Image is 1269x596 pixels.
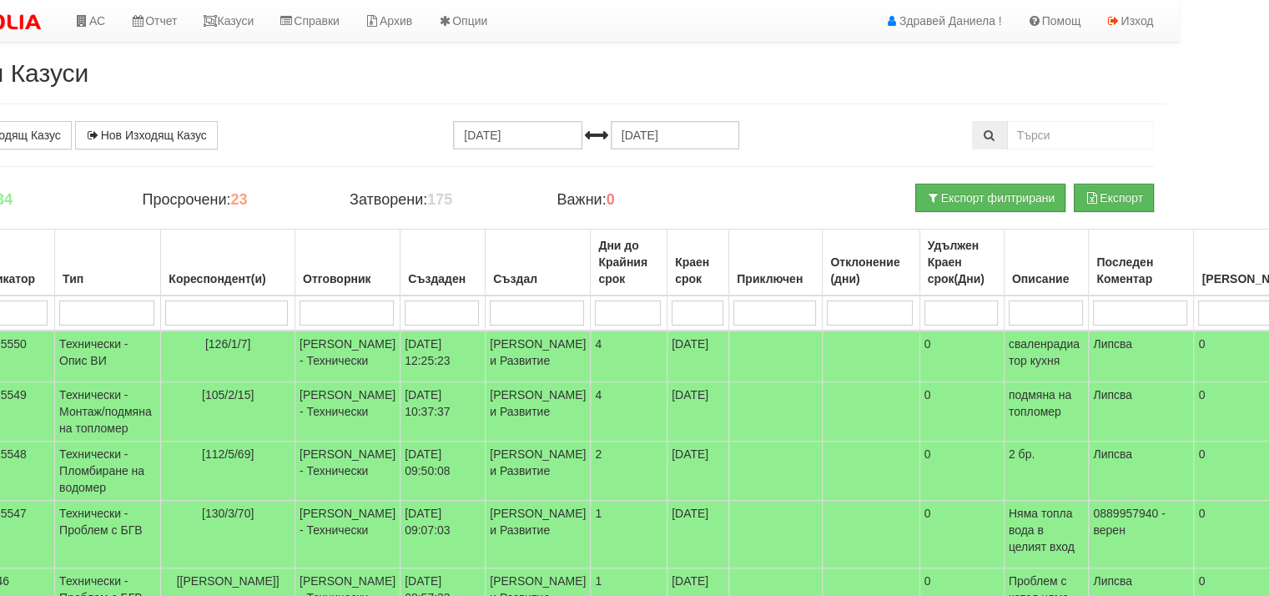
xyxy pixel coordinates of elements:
[1009,446,1085,462] p: 2 бр.
[400,501,486,568] td: [DATE] 09:07:03
[919,230,1004,296] th: Удължен Краен срок(Дни): No sort applied, activate to apply an ascending sort
[1093,337,1132,351] span: Липсва
[607,191,615,208] b: 0
[295,501,400,568] td: [PERSON_NAME] - Технически
[1009,336,1085,369] p: сваленрадиатор кухня
[405,267,481,290] div: Създаден
[919,501,1004,568] td: 0
[823,230,919,296] th: Отклонение (дни): No sort applied, activate to apply an ascending sort
[161,230,295,296] th: Кореспондент(и): No sort applied, activate to apply an ascending sort
[595,447,602,461] span: 2
[165,267,290,290] div: Кореспондент(и)
[202,447,254,461] span: [112/5/69]
[591,230,667,296] th: Дни до Крайния срок: No sort applied, activate to apply an ascending sort
[205,337,251,351] span: [126/1/7]
[55,230,161,296] th: Тип: No sort applied, activate to apply an ascending sort
[486,501,591,568] td: [PERSON_NAME] и Развитие
[55,442,161,501] td: Технически - Пломбиране на водомер
[1004,230,1089,296] th: Описание: No sort applied, activate to apply an ascending sort
[1009,267,1085,290] div: Описание
[230,191,247,208] b: 23
[667,442,729,501] td: [DATE]
[915,184,1065,212] button: Експорт филтрирани
[400,331,486,382] td: [DATE] 12:25:23
[595,234,662,290] div: Дни до Крайния срок
[827,250,914,290] div: Отклонение (дни)
[1089,230,1194,296] th: Последен Коментар: No sort applied, activate to apply an ascending sort
[486,331,591,382] td: [PERSON_NAME] и Развитие
[919,442,1004,501] td: 0
[486,442,591,501] td: [PERSON_NAME] и Развитие
[1093,250,1189,290] div: Последен Коментар
[202,507,254,520] span: [130/3/70]
[486,382,591,442] td: [PERSON_NAME] и Развитие
[295,230,400,296] th: Отговорник: No sort applied, activate to apply an ascending sort
[300,267,395,290] div: Отговорник
[400,230,486,296] th: Създаден: No sort applied, activate to apply an ascending sort
[1074,184,1154,212] button: Експорт
[1093,447,1132,461] span: Липсва
[400,442,486,501] td: [DATE] 09:50:08
[75,121,218,149] a: Нов Изходящ Казус
[490,267,586,290] div: Създал
[595,337,602,351] span: 4
[667,382,729,442] td: [DATE]
[667,331,729,382] td: [DATE]
[595,388,602,402] span: 4
[350,192,532,209] h4: Затворени:
[1093,574,1132,588] span: Липсва
[595,574,602,588] span: 1
[400,382,486,442] td: [DATE] 10:37:37
[202,388,254,402] span: [105/2/15]
[919,382,1004,442] td: 0
[295,442,400,501] td: [PERSON_NAME] - Технически
[55,501,161,568] td: Технически - Проблем с БГВ
[924,234,1000,290] div: Удължен Краен срок(Дни)
[55,331,161,382] td: Технически - Опис ВИ
[667,230,729,296] th: Краен срок: No sort applied, activate to apply an ascending sort
[177,574,279,588] span: [[PERSON_NAME]]
[729,230,823,296] th: Приключен: No sort applied, activate to apply an ascending sort
[1007,121,1155,149] input: Търсене по Идентификатор, Бл/Вх/Ап, Тип, Описание, Моб. Номер, Имейл, Файл, Коментар,
[1009,386,1085,420] p: подмяна на топломер
[55,382,161,442] td: Технически - Монтаж/подмяна на топломер
[1093,388,1132,402] span: Липсва
[427,191,452,208] b: 175
[295,331,400,382] td: [PERSON_NAME] - Технически
[672,250,724,290] div: Краен срок
[1093,507,1165,537] span: 0889957940 - верен
[595,507,602,520] span: 1
[295,382,400,442] td: [PERSON_NAME] - Технически
[733,267,818,290] div: Приключен
[143,192,325,209] h4: Просрочени:
[919,331,1004,382] td: 0
[667,501,729,568] td: [DATE]
[59,267,156,290] div: Тип
[1009,505,1085,555] p: Няма топла вода в целият вход
[557,192,740,209] h4: Важни:
[486,230,591,296] th: Създал: No sort applied, activate to apply an ascending sort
